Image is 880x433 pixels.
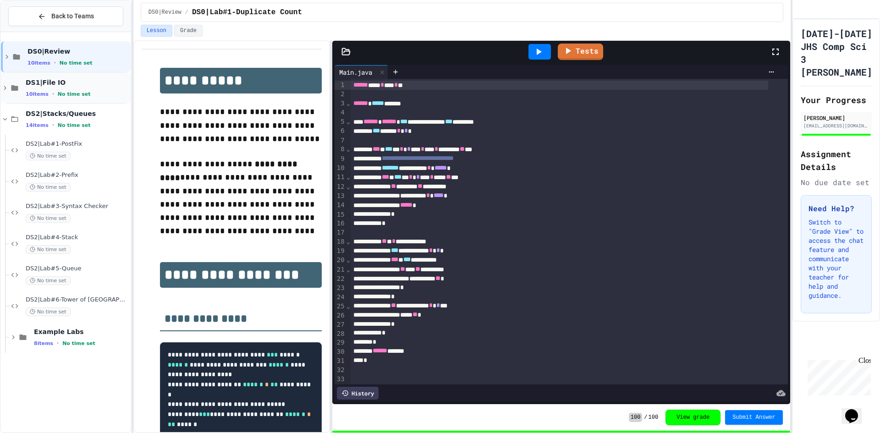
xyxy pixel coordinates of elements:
[346,145,351,153] span: Fold line
[26,140,129,148] span: DS2|Lab#1-PostFix
[335,247,346,256] div: 19
[26,276,71,285] span: No time set
[665,410,720,425] button: View grade
[629,413,643,422] span: 100
[335,366,346,375] div: 32
[732,414,775,421] span: Submit Answer
[26,183,71,192] span: No time set
[346,173,351,181] span: Fold line
[335,210,346,219] div: 15
[801,27,872,78] h1: [DATE]-[DATE] JHS Comp Sci 3 [PERSON_NAME]
[141,25,172,37] button: Lesson
[26,110,129,118] span: DS2|Stacks/Queues
[335,136,346,145] div: 7
[34,328,129,336] span: Example Labs
[174,25,203,37] button: Grade
[335,90,346,99] div: 2
[725,410,783,425] button: Submit Answer
[335,219,346,228] div: 16
[346,256,351,263] span: Fold line
[808,218,864,300] p: Switch to "Grade View" to access the chat feature and communicate with your teacher for help and ...
[335,237,346,247] div: 18
[26,203,129,210] span: DS2|Lab#3-Syntax Checker
[4,4,63,58] div: Chat with us now!Close
[26,234,129,241] span: DS2|Lab#4-Stack
[58,91,91,97] span: No time set
[335,256,346,265] div: 20
[54,59,56,66] span: •
[27,47,129,55] span: DS0|Review
[335,182,346,192] div: 12
[346,238,351,245] span: Fold line
[346,266,351,273] span: Fold line
[335,265,346,274] div: 21
[335,375,346,384] div: 33
[192,7,302,18] span: DS0|Lab#1-Duplicate Count
[335,65,388,79] div: Main.java
[335,274,346,284] div: 22
[335,81,346,90] div: 1
[335,154,346,164] div: 9
[335,145,346,154] div: 8
[26,245,71,254] span: No time set
[26,78,129,87] span: DS1|File IO
[26,214,71,223] span: No time set
[335,302,346,311] div: 25
[57,340,59,347] span: •
[335,311,346,320] div: 26
[335,192,346,201] div: 13
[26,307,71,316] span: No time set
[644,414,647,421] span: /
[558,44,603,60] a: Tests
[346,183,351,190] span: Fold line
[335,67,377,77] div: Main.java
[335,384,346,393] div: 34
[335,329,346,339] div: 28
[335,320,346,329] div: 27
[808,203,864,214] h3: Need Help?
[26,91,49,97] span: 10 items
[26,171,129,179] span: DS2|Lab#2-Prefix
[335,356,346,366] div: 31
[801,93,872,106] h2: Your Progress
[841,396,871,424] iframe: chat widget
[60,60,93,66] span: No time set
[335,117,346,126] div: 5
[335,228,346,237] div: 17
[335,201,346,210] div: 14
[335,347,346,356] div: 30
[62,340,95,346] span: No time set
[58,122,91,128] span: No time set
[51,11,94,21] span: Back to Teams
[34,340,53,346] span: 8 items
[346,384,351,391] span: Fold line
[335,173,346,182] div: 11
[804,356,871,395] iframe: chat widget
[335,284,346,293] div: 23
[649,414,659,421] span: 100
[52,121,54,129] span: •
[335,126,346,136] div: 6
[346,99,351,107] span: Fold line
[26,122,49,128] span: 14 items
[335,108,346,117] div: 4
[26,265,129,273] span: DS2|Lab#5-Queue
[27,60,50,66] span: 10 items
[337,387,379,400] div: History
[803,122,869,129] div: [EMAIL_ADDRESS][DOMAIN_NAME]
[801,177,872,188] div: No due date set
[52,90,54,98] span: •
[335,293,346,302] div: 24
[148,9,181,16] span: DS0|Review
[346,118,351,125] span: Fold line
[8,6,123,26] button: Back to Teams
[803,114,869,122] div: [PERSON_NAME]
[26,152,71,160] span: No time set
[335,338,346,347] div: 29
[185,9,188,16] span: /
[335,99,346,108] div: 3
[335,164,346,173] div: 10
[26,296,129,304] span: DS2|Lab#6-Tower of [GEOGRAPHIC_DATA](Extra Credit)
[801,148,872,173] h2: Assignment Details
[346,302,351,310] span: Fold line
